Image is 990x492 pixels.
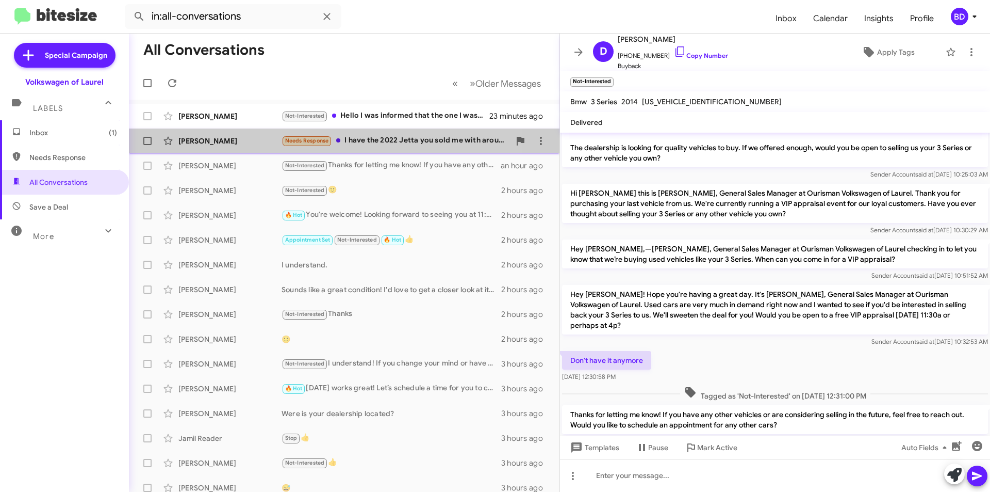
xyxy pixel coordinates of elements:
[452,77,458,90] span: «
[618,45,728,61] span: [PHONE_NUMBER]
[178,210,282,220] div: [PERSON_NAME]
[178,384,282,394] div: [PERSON_NAME]
[178,334,282,344] div: [PERSON_NAME]
[871,272,988,279] span: Sender Account [DATE] 10:51:52 AM
[282,383,501,394] div: [DATE] works great! Let’s schedule a time for you to come by. What time [DATE] is best for you?
[285,435,298,441] span: Stop
[489,111,551,121] div: 23 minutes ago
[285,162,325,169] span: Not-Interested
[447,73,547,94] nav: Page navigation example
[14,43,115,68] a: Special Campaign
[618,61,728,71] span: Buyback
[178,458,282,468] div: [PERSON_NAME]
[501,458,551,468] div: 3 hours ago
[282,110,489,122] div: Hello I was informed that the one I was looking at (used) has been sold
[501,408,551,419] div: 3 hours ago
[178,309,282,320] div: [PERSON_NAME]
[501,235,551,245] div: 2 hours ago
[464,73,547,94] button: Next
[285,385,303,392] span: 🔥 Hot
[916,338,934,345] span: said at
[562,405,988,434] p: Thanks for letting me know! If you have any other vehicles or are considering selling in the futu...
[178,433,282,443] div: Jamil Reader
[285,137,329,144] span: Needs Response
[178,185,282,196] div: [PERSON_NAME]
[915,226,933,234] span: said at
[501,210,551,220] div: 2 hours ago
[282,209,501,221] div: You're welcome! Looking forward to seeing you at 11:00 [DATE]. Have a great day!
[642,97,782,106] span: [US_VEHICLE_IDENTIFICATION_NUMBER]
[282,432,501,444] div: 👍
[282,184,501,196] div: 🙂
[680,386,870,401] span: Tagged as 'Not-Interested' on [DATE] 12:31:00 PM
[178,359,282,369] div: [PERSON_NAME]
[282,358,501,370] div: I understand! If you change your mind or have any questions in the future, feel free to reach out...
[870,170,988,178] span: Sender Account [DATE] 10:25:03 AM
[178,111,282,121] div: [PERSON_NAME]
[902,4,942,34] a: Profile
[628,438,676,457] button: Pause
[282,234,501,246] div: 👍
[893,438,959,457] button: Auto Fields
[915,170,933,178] span: said at
[767,4,805,34] a: Inbox
[618,33,728,45] span: [PERSON_NAME]
[337,236,377,243] span: Not-Interested
[591,97,617,106] span: 3 Series
[674,52,728,59] a: Copy Number
[501,260,551,270] div: 2 hours ago
[285,360,325,367] span: Not-Interested
[125,4,341,29] input: Search
[570,97,587,106] span: Bmw
[600,43,607,60] span: D
[29,152,117,163] span: Needs Response
[178,408,282,419] div: [PERSON_NAME]
[282,260,501,270] div: I understand.
[282,160,501,171] div: Thanks for letting me know! If you have any other vehicles or are considering selling in the futu...
[501,433,551,443] div: 3 hours ago
[29,128,117,138] span: Inbox
[562,285,988,335] p: Hey [PERSON_NAME]! Hope you're having a great day. It's [PERSON_NAME], General Sales Manager at O...
[562,107,988,167] p: Hi [PERSON_NAME] this is [PERSON_NAME], General Sales Manager at Ourisman Volkswagen of Laurel. T...
[676,438,746,457] button: Mark Active
[501,309,551,320] div: 2 hours ago
[475,78,541,89] span: Older Messages
[501,334,551,344] div: 2 hours ago
[285,459,325,466] span: Not-Interested
[856,4,902,34] a: Insights
[282,457,501,469] div: 👍
[697,438,737,457] span: Mark Active
[285,311,325,318] span: Not-Interested
[178,235,282,245] div: [PERSON_NAME]
[446,73,464,94] button: Previous
[501,384,551,394] div: 3 hours ago
[835,43,940,61] button: Apply Tags
[33,232,54,241] span: More
[805,4,856,34] a: Calendar
[901,438,951,457] span: Auto Fields
[29,177,88,187] span: All Conversations
[560,438,628,457] button: Templates
[178,136,282,146] div: [PERSON_NAME]
[648,438,668,457] span: Pause
[870,226,988,234] span: Sender Account [DATE] 10:30:29 AM
[568,438,619,457] span: Templates
[916,272,934,279] span: said at
[178,260,282,270] div: [PERSON_NAME]
[282,408,501,419] div: Were is your dealership located?
[501,161,551,171] div: an hour ago
[562,184,988,223] p: Hi [PERSON_NAME] this is [PERSON_NAME], General Sales Manager at Ourisman Volkswagen of Laurel. T...
[143,42,265,58] h1: All Conversations
[285,187,325,194] span: Not-Interested
[621,97,638,106] span: 2014
[570,77,614,87] small: Not-Interested
[942,8,979,25] button: BD
[282,334,501,344] div: 🙂
[384,236,401,243] span: 🔥 Hot
[562,373,616,380] span: [DATE] 12:30:58 PM
[178,284,282,295] div: [PERSON_NAME]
